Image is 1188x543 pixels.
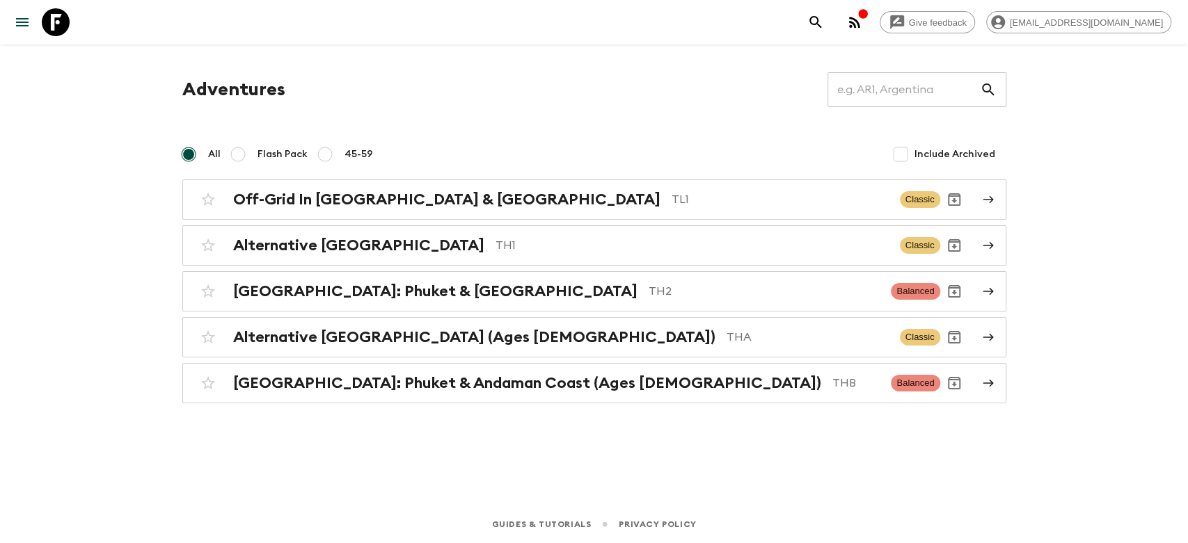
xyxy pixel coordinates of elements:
[1002,17,1171,28] span: [EMAIL_ADDRESS][DOMAIN_NAME]
[496,237,889,254] p: TH1
[649,283,880,300] p: TH2
[891,283,940,300] span: Balanced
[940,323,968,351] button: Archive
[233,282,637,300] h2: [GEOGRAPHIC_DATA]: Phuket & [GEOGRAPHIC_DATA]
[900,191,940,208] span: Classic
[8,8,36,36] button: menu
[727,329,889,346] p: THA
[900,329,940,346] span: Classic
[802,8,830,36] button: search adventures
[491,517,591,532] a: Guides & Tutorials
[891,375,940,391] span: Balanced
[233,236,484,254] h2: Alternative [GEOGRAPHIC_DATA]
[344,147,373,161] span: 45-59
[182,317,1006,357] a: Alternative [GEOGRAPHIC_DATA] (Ages [DEMOGRAPHIC_DATA])THAClassicArchive
[182,225,1006,266] a: Alternative [GEOGRAPHIC_DATA]TH1ClassicArchive
[182,179,1006,220] a: Off-Grid In [GEOGRAPHIC_DATA] & [GEOGRAPHIC_DATA]TL1ClassicArchive
[940,277,968,305] button: Archive
[233,328,715,346] h2: Alternative [GEOGRAPHIC_DATA] (Ages [DEMOGRAPHIC_DATA])
[880,11,975,33] a: Give feedback
[940,232,968,259] button: Archive
[940,186,968,213] button: Archive
[827,70,980,109] input: e.g. AR1, Argentina
[832,375,880,391] p: THB
[233,374,821,392] h2: [GEOGRAPHIC_DATA]: Phuket & Andaman Coast (Ages [DEMOGRAPHIC_DATA])
[940,369,968,397] button: Archive
[258,147,308,161] span: Flash Pack
[986,11,1171,33] div: [EMAIL_ADDRESS][DOMAIN_NAME]
[900,237,940,254] span: Classic
[914,147,995,161] span: Include Archived
[672,191,889,208] p: TL1
[901,17,974,28] span: Give feedback
[208,147,221,161] span: All
[182,363,1006,403] a: [GEOGRAPHIC_DATA]: Phuket & Andaman Coast (Ages [DEMOGRAPHIC_DATA])THBBalancedArchive
[182,271,1006,311] a: [GEOGRAPHIC_DATA]: Phuket & [GEOGRAPHIC_DATA]TH2BalancedArchive
[182,76,285,104] h1: Adventures
[619,517,696,532] a: Privacy Policy
[233,191,660,209] h2: Off-Grid In [GEOGRAPHIC_DATA] & [GEOGRAPHIC_DATA]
